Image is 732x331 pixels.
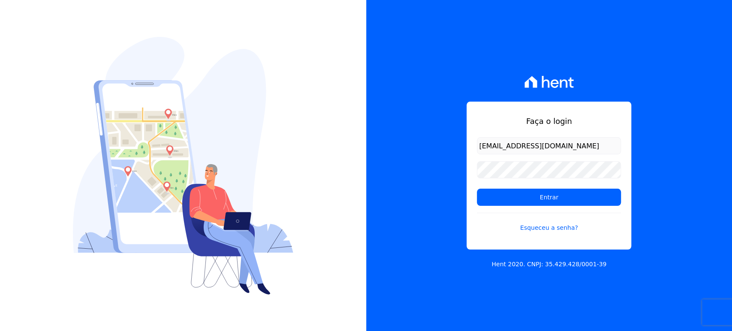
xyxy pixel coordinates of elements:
a: Esqueceu a senha? [477,213,621,232]
input: Email [477,137,621,154]
h1: Faça o login [477,115,621,127]
p: Hent 2020. CNPJ: 35.429.428/0001-39 [491,260,606,269]
img: Login [73,37,293,295]
input: Entrar [477,189,621,206]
